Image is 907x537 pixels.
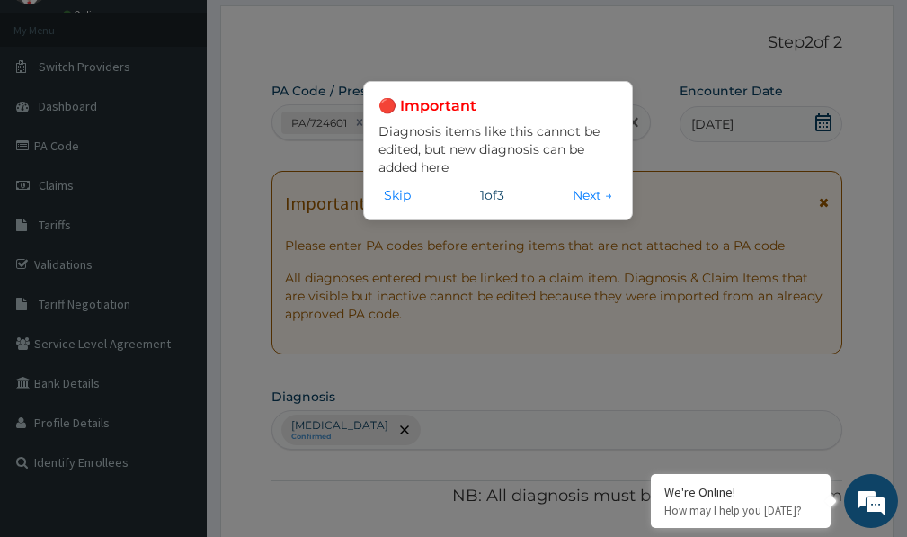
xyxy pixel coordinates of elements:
[295,9,338,52] div: Minimize live chat window
[93,101,302,124] div: Chat with us now
[480,186,504,204] span: 1 of 3
[378,122,618,176] p: Diagnosis items like this cannot be edited, but new diagnosis can be added here
[33,90,73,135] img: d_794563401_company_1708531726252_794563401
[664,503,817,518] p: How may I help you today?
[9,351,342,414] textarea: Type your message and hit 'Enter'
[378,96,618,116] h3: 🔴 Important
[567,185,618,205] button: Next →
[664,484,817,500] div: We're Online!
[378,185,416,205] button: Skip
[104,157,248,338] span: We're online!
